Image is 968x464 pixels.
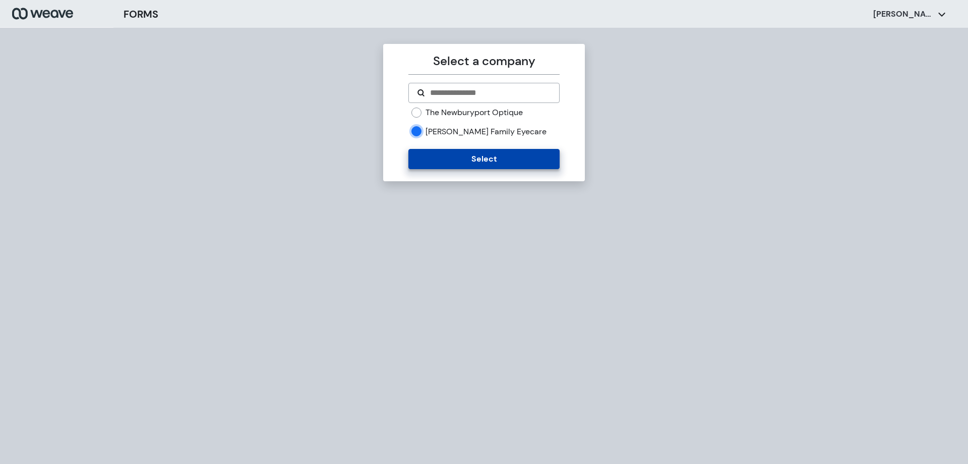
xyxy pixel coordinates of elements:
label: [PERSON_NAME] Family Eyecare [426,126,547,137]
input: Search [429,87,551,99]
button: Select [408,149,559,169]
label: The Newburyport Optique [426,107,523,118]
h3: FORMS [124,7,158,22]
p: Select a company [408,52,559,70]
p: [PERSON_NAME] [873,9,934,20]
